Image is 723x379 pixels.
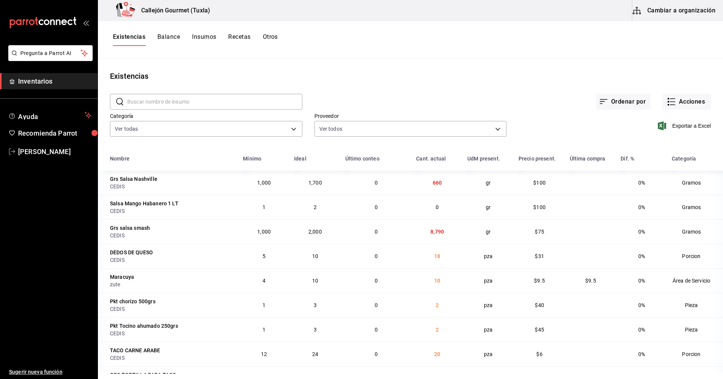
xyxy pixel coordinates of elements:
[667,244,723,268] td: Porcion
[667,195,723,219] td: Gramos
[638,278,645,284] span: 0%
[115,125,138,133] span: Ver todas
[535,302,544,308] span: $40
[375,351,378,357] span: 0
[533,204,546,210] span: $100
[312,278,318,284] span: 10
[638,351,645,357] span: 0%
[535,229,544,235] span: $75
[430,229,444,235] span: 8,790
[18,76,92,86] span: Inventarios
[375,302,378,308] span: 0
[638,253,645,259] span: 0%
[667,342,723,366] td: Porcion
[672,156,696,162] div: Categoría
[314,302,317,308] span: 3
[375,253,378,259] span: 0
[467,156,500,162] div: UdM present.
[667,268,723,293] td: Área de Servicio
[294,156,307,162] div: Ideal
[434,351,440,357] span: 20
[110,354,234,362] div: CEDIS
[110,224,150,232] div: Grs salsa smash
[659,121,711,130] button: Exportar a Excel
[375,278,378,284] span: 0
[157,33,180,46] button: Balance
[667,171,723,195] td: Gramos
[110,113,302,119] label: Categoría
[375,327,378,333] span: 0
[110,207,234,215] div: CEDIS
[262,327,265,333] span: 1
[534,278,545,284] span: $9.5
[5,55,93,63] a: Pregunta a Parrot AI
[533,180,546,186] span: $100
[596,94,650,110] button: Ordenar por
[375,180,378,186] span: 0
[638,180,645,186] span: 0%
[257,229,271,235] span: 1,000
[110,298,156,305] div: Pkt chorizo 500grs
[463,317,514,342] td: pza
[83,20,89,26] button: open_drawer_menu
[662,94,711,110] button: Acciones
[463,342,514,366] td: pza
[110,232,234,239] div: CEDIS
[113,33,145,46] button: Existencias
[375,229,378,235] span: 0
[110,330,234,337] div: CEDIS
[110,175,157,183] div: Grs Salsa Nashville
[110,70,148,82] div: Existencias
[314,204,317,210] span: 2
[135,6,210,15] h3: Callejón Gourmet (Tuxla)
[261,351,267,357] span: 12
[463,219,514,244] td: gr
[463,293,514,317] td: pza
[110,322,178,330] div: Pkt Tocino ahumado 250grs
[243,156,261,162] div: Mínimo
[263,33,278,46] button: Otros
[314,113,507,119] label: Proveedor
[308,180,322,186] span: 1,700
[257,180,271,186] span: 1,000
[519,156,556,162] div: Precio present.
[463,268,514,293] td: pza
[433,180,442,186] span: 660
[262,204,265,210] span: 1
[8,45,93,61] button: Pregunta a Parrot AI
[463,244,514,268] td: pza
[127,94,302,109] input: Buscar nombre de insumo
[535,327,544,333] span: $45
[314,327,317,333] span: 3
[585,278,596,284] span: $9.5
[638,229,645,235] span: 0%
[638,327,645,333] span: 0%
[9,368,92,376] span: Sugerir nueva función
[18,111,82,120] span: Ayuda
[638,204,645,210] span: 0%
[638,302,645,308] span: 0%
[434,278,440,284] span: 10
[110,256,234,264] div: CEDIS
[416,156,446,162] div: Cant. actual
[110,305,234,313] div: CEDIS
[110,156,130,162] div: Nombre
[110,249,153,256] div: DEDOS DE QUESO
[570,156,606,162] div: Última compra
[345,156,380,162] div: Último conteo
[621,156,634,162] div: Dif. %
[110,183,234,190] div: CEDIS
[18,128,92,138] span: Recomienda Parrot
[312,253,318,259] span: 10
[536,351,542,357] span: $6
[436,204,439,210] span: 0
[535,253,544,259] span: $31
[436,327,439,333] span: 2
[110,281,234,288] div: zute
[319,125,342,133] span: Ver todos
[262,302,265,308] span: 1
[228,33,250,46] button: Recetas
[262,253,265,259] span: 5
[110,371,176,379] div: GRS TORTILLA PARA TACO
